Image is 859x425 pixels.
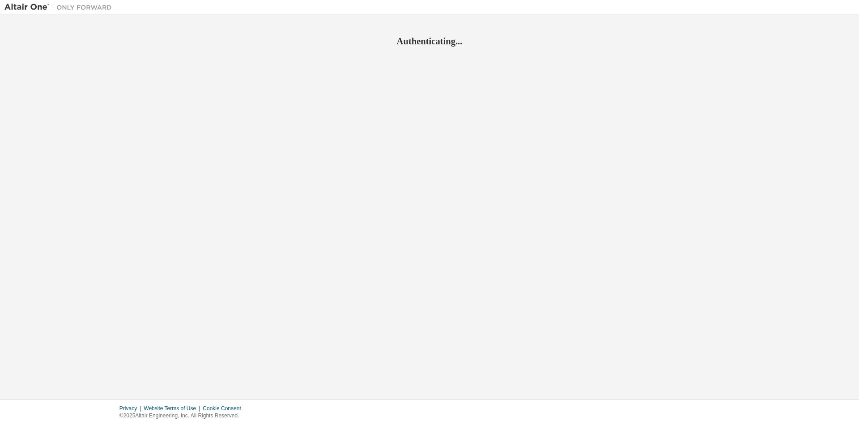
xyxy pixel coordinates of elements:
div: Website Terms of Use [144,405,203,412]
div: Privacy [119,405,144,412]
p: © 2025 Altair Engineering, Inc. All Rights Reserved. [119,412,247,420]
h2: Authenticating... [4,35,855,47]
div: Cookie Consent [203,405,246,412]
img: Altair One [4,3,116,12]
